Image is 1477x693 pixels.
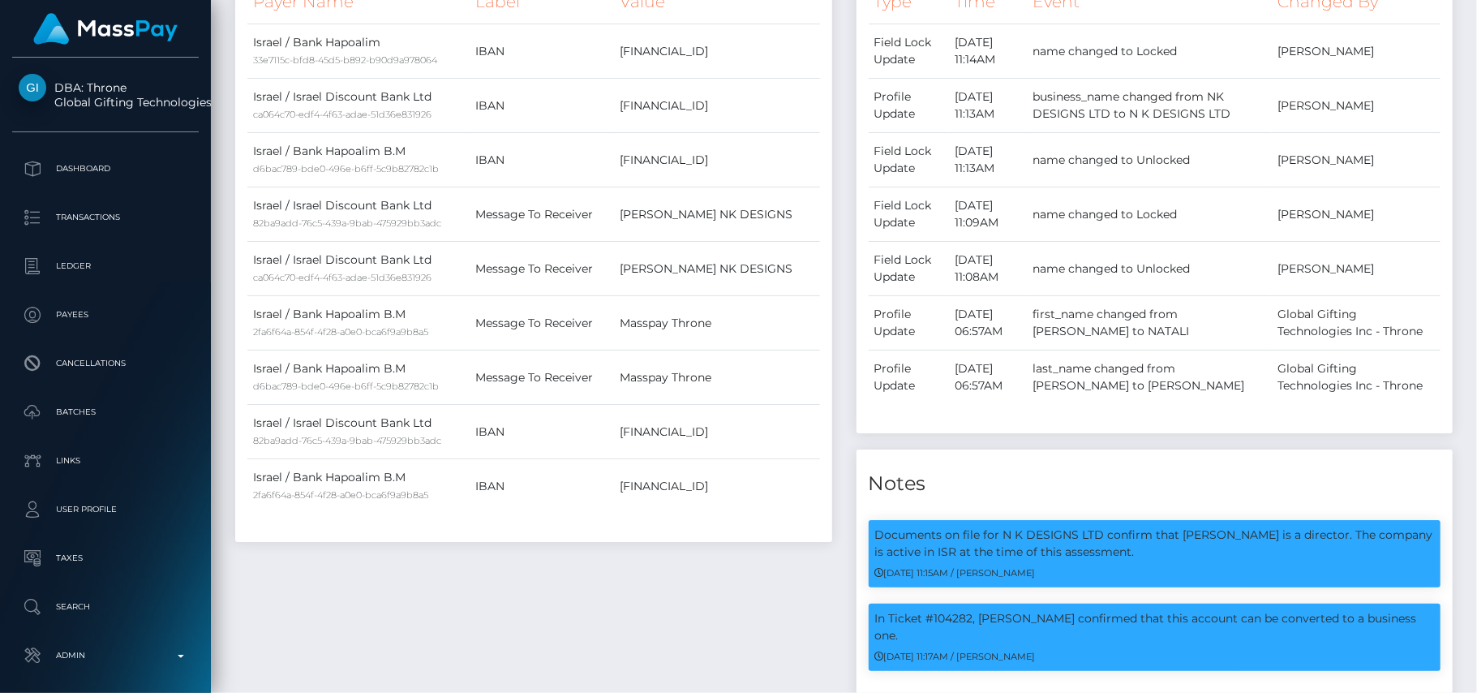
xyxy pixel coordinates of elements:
td: [DATE] 06:57AM [949,351,1028,405]
td: Israel / Israel Discount Bank Ltd [247,242,470,296]
a: User Profile [12,489,199,530]
p: Taxes [19,546,192,570]
p: User Profile [19,497,192,522]
a: Search [12,587,199,627]
td: Masspay Throne [614,351,819,405]
td: [DATE] 11:14AM [949,24,1028,79]
td: Israel / Bank Hapoalim [247,24,470,79]
td: name changed to Unlocked [1028,133,1273,187]
td: Message To Receiver [470,296,614,351]
p: Batches [19,400,192,424]
a: Cancellations [12,343,199,384]
span: DBA: Throne Global Gifting Technologies Inc [12,80,199,110]
td: [FINANCIAL_ID] [614,24,819,79]
td: [PERSON_NAME] [1272,24,1441,79]
td: name changed to Unlocked [1028,242,1273,296]
p: Ledger [19,254,192,278]
td: [DATE] 11:13AM [949,133,1028,187]
td: [FINANCIAL_ID] [614,133,819,187]
img: Global Gifting Technologies Inc [19,74,46,101]
td: [PERSON_NAME] [1272,242,1441,296]
img: MassPay Logo [33,13,178,45]
small: ca064c70-edf4-4f63-adae-51d36e831926 [253,109,432,120]
td: first_name changed from [PERSON_NAME] to NATALI [1028,296,1273,351]
a: Transactions [12,197,199,238]
td: Profile Update [869,351,950,405]
td: Profile Update [869,296,950,351]
a: Admin [12,635,199,676]
td: [FINANCIAL_ID] [614,79,819,133]
td: [PERSON_NAME] [1272,133,1441,187]
small: 2fa6f64a-854f-4f28-a0e0-bca6f9a9b8a5 [253,489,428,501]
p: Links [19,449,192,473]
td: Field Lock Update [869,187,950,242]
h4: Notes [869,470,1441,498]
td: Global Gifting Technologies Inc - Throne [1272,351,1441,405]
a: Payees [12,295,199,335]
td: IBAN [470,24,614,79]
td: business_name changed from NK DESIGNS LTD to N K DESIGNS LTD [1028,79,1273,133]
td: last_name changed from [PERSON_NAME] to [PERSON_NAME] [1028,351,1273,405]
td: Message To Receiver [470,351,614,405]
td: Field Lock Update [869,24,950,79]
td: [DATE] 11:09AM [949,187,1028,242]
p: Dashboard [19,157,192,181]
small: ca064c70-edf4-4f63-adae-51d36e831926 [253,272,432,283]
td: Israel / Israel Discount Bank Ltd [247,187,470,242]
td: Masspay Throne [614,296,819,351]
a: Dashboard [12,148,199,189]
td: [DATE] 11:08AM [949,242,1028,296]
p: Admin [19,643,192,668]
td: [PERSON_NAME] [1272,187,1441,242]
small: 82ba9add-76c5-439a-9bab-475929bb3adc [253,217,441,229]
td: Message To Receiver [470,242,614,296]
a: Links [12,441,199,481]
td: Field Lock Update [869,242,950,296]
td: IBAN [470,459,614,514]
td: [PERSON_NAME] NK DESIGNS [614,187,819,242]
td: name changed to Locked [1028,24,1273,79]
td: Global Gifting Technologies Inc - Throne [1272,296,1441,351]
small: 33e7115c-bfd8-45d5-b892-b90d9a978064 [253,54,437,66]
td: [FINANCIAL_ID] [614,405,819,459]
td: Israel / Bank Hapoalim B.M [247,133,470,187]
small: [DATE] 11:17AM / [PERSON_NAME] [875,651,1036,662]
td: name changed to Locked [1028,187,1273,242]
td: [PERSON_NAME] [1272,79,1441,133]
p: Search [19,595,192,619]
p: Transactions [19,205,192,230]
td: Field Lock Update [869,133,950,187]
p: Payees [19,303,192,327]
td: Israel / Israel Discount Bank Ltd [247,79,470,133]
td: Profile Update [869,79,950,133]
td: [PERSON_NAME] NK DESIGNS [614,242,819,296]
p: In Ticket ‭#104282‬, [PERSON_NAME] confirmed that this account can be converted to a business one. [875,610,1435,644]
td: Israel / Bank Hapoalim B.M [247,459,470,514]
a: Taxes [12,538,199,579]
td: Israel / Bank Hapoalim B.M [247,351,470,405]
a: Batches [12,392,199,433]
td: [FINANCIAL_ID] [614,459,819,514]
td: IBAN [470,79,614,133]
small: d6bac789-bde0-496e-b6ff-5c9b82782c1b [253,163,439,174]
small: 2fa6f64a-854f-4f28-a0e0-bca6f9a9b8a5 [253,326,428,338]
td: Message To Receiver [470,187,614,242]
td: Israel / Israel Discount Bank Ltd [247,405,470,459]
a: Ledger [12,246,199,286]
p: Cancellations [19,351,192,376]
td: IBAN [470,405,614,459]
p: Documents on file for N K DESIGNS LTD confirm that [PERSON_NAME] is a director. The company is ac... [875,527,1435,561]
td: [DATE] 06:57AM [949,296,1028,351]
td: [DATE] 11:13AM [949,79,1028,133]
td: IBAN [470,133,614,187]
td: Israel / Bank Hapoalim B.M [247,296,470,351]
small: [DATE] 11:15AM / [PERSON_NAME] [875,567,1036,579]
small: 82ba9add-76c5-439a-9bab-475929bb3adc [253,435,441,446]
small: d6bac789-bde0-496e-b6ff-5c9b82782c1b [253,381,439,392]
